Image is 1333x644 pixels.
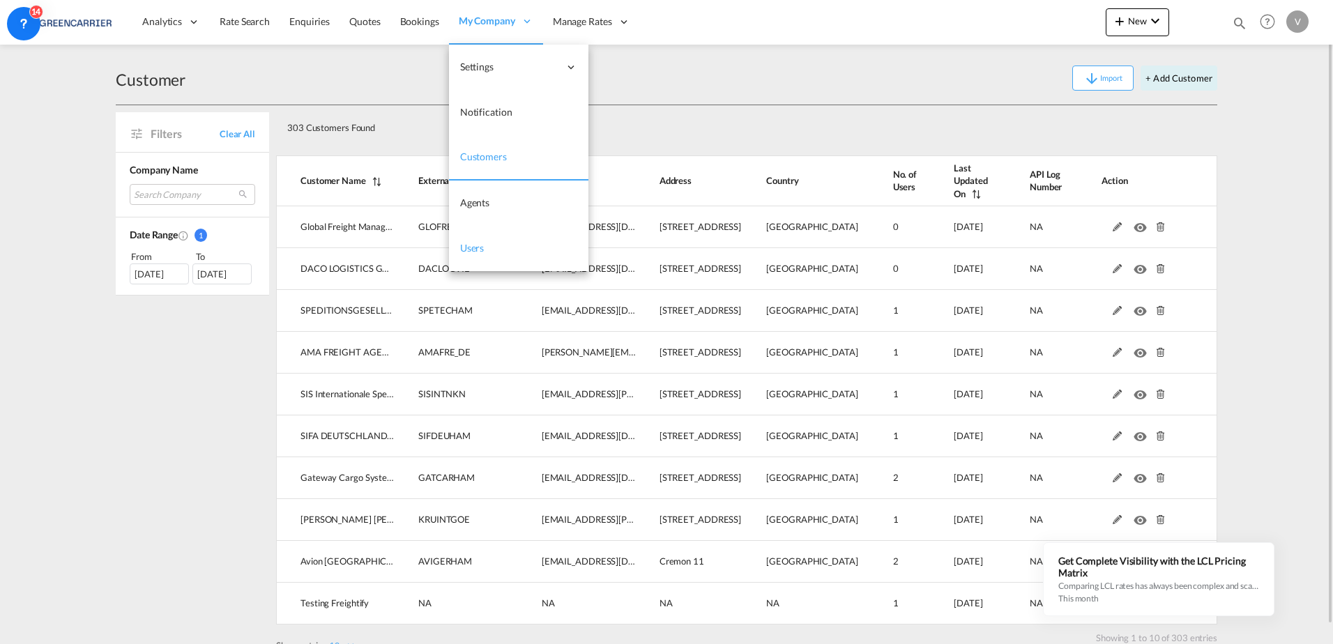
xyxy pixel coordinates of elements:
[518,583,636,624] td: NA
[518,374,636,415] td: info@schaefer-sis.de
[1030,346,1043,358] span: NA
[742,499,858,541] td: Germany
[858,541,919,583] td: 2
[660,472,741,483] span: [STREET_ADDRESS]
[116,68,185,91] div: Customer
[300,388,443,399] span: SIS Internationale Speditions GMBH
[395,499,518,541] td: KRUINTGOE
[282,111,1119,139] div: 303 Customers Found
[1134,512,1152,521] md-icon: icon-eye
[276,290,395,332] td: SPEDITIONSGESELLSCHAFT TECONJA MBH
[742,457,858,499] td: Germany
[766,346,858,358] span: [GEOGRAPHIC_DATA]
[1134,302,1152,312] md-icon: icon-eye
[300,263,403,274] span: DACO LOGISTICS GMBH
[400,15,439,27] span: Bookings
[766,221,858,232] span: [GEOGRAPHIC_DATA]
[1111,13,1128,29] md-icon: icon-plus 400-fg
[276,206,395,248] td: Global Freight Management Deutschland GmbH
[893,263,899,274] span: 0
[1030,388,1043,399] span: NA
[1030,555,1043,567] span: NA
[858,290,919,332] td: 1
[1134,219,1152,229] md-icon: icon-eye
[542,263,692,274] span: [EMAIL_ADDRESS][DOMAIN_NAME]
[1286,10,1309,33] div: V
[449,45,588,90] div: Settings
[300,430,417,441] span: SIFA DEUTSCHLAND GMBH
[636,499,743,541] td: INDUSTRIESTRASSE 10
[276,457,395,499] td: Gateway Cargo Systems
[418,555,472,567] span: AVIGERHAM
[919,499,995,541] td: 2025-09-01
[449,181,588,226] a: Agents
[130,263,189,284] div: [DATE]
[300,555,442,567] span: Avion [GEOGRAPHIC_DATA] Gmbh
[858,155,919,206] th: No. of Users
[21,6,115,38] img: 1378a7308afe11ef83610d9e779c6b34.png
[858,206,919,248] td: 0
[995,248,1067,290] td: NA
[542,388,763,399] span: [EMAIL_ADDRESS][PERSON_NAME][DOMAIN_NAME]
[418,430,471,441] span: SIFDEUHAM
[195,229,207,242] span: 1
[276,374,395,415] td: SIS Internationale Speditions GMBH
[742,248,858,290] td: Austria
[1030,430,1043,441] span: NA
[858,374,919,415] td: 1
[660,430,741,441] span: [STREET_ADDRESS]
[130,250,255,284] span: From To [DATE][DATE]
[395,457,518,499] td: GATCARHAM
[919,583,995,624] td: 2025-08-26
[300,305,486,316] span: SPEDITIONSGESELLSCHAFT TECONJA MBH
[995,332,1067,374] td: NA
[418,472,475,483] span: GATCARHAM
[395,332,518,374] td: AMAFRE_DE
[1134,428,1152,438] md-icon: icon-eye
[893,597,899,608] span: 1
[395,415,518,457] td: SIFDEUHAM
[542,430,692,441] span: [EMAIL_ADDRESS][DOMAIN_NAME]
[919,290,995,332] td: 2025-09-11
[395,583,518,624] td: NA
[542,305,692,316] span: [EMAIL_ADDRESS][DOMAIN_NAME]
[995,583,1067,624] td: NA
[858,583,919,624] td: 1
[395,541,518,583] td: AVIGERHAM
[995,155,1067,206] th: API Log Number
[660,597,673,608] span: NA
[300,221,491,232] span: Global Freight Management Deutschland GmbH
[919,332,995,374] td: 2025-09-10
[1030,305,1043,316] span: NA
[995,499,1067,541] td: NA
[283,624,1217,644] div: Showing 1 to 10 of 303 entries
[995,206,1067,248] td: NA
[542,555,692,567] span: [EMAIL_ADDRESS][DOMAIN_NAME]
[954,221,982,232] span: [DATE]
[542,472,692,483] span: [EMAIL_ADDRESS][DOMAIN_NAME]
[1141,66,1217,91] button: + Add Customer
[995,457,1067,499] td: NA
[542,514,763,525] span: [EMAIL_ADDRESS][PERSON_NAME][DOMAIN_NAME]
[995,374,1067,415] td: NA
[518,290,636,332] td: MPachali@teconja.de
[1256,10,1286,35] div: Help
[893,555,899,567] span: 2
[660,305,741,316] span: [STREET_ADDRESS]
[660,221,741,232] span: [STREET_ADDRESS]
[395,374,518,415] td: SISINTNKN
[1083,70,1100,87] md-icon: icon-arrow-down
[919,374,995,415] td: 2025-09-09
[858,457,919,499] td: 2
[858,415,919,457] td: 1
[542,346,763,358] span: [PERSON_NAME][EMAIL_ADDRESS][DOMAIN_NAME]
[766,263,858,274] span: [GEOGRAPHIC_DATA]
[893,221,899,232] span: 0
[449,90,588,135] a: Notification
[276,541,395,583] td: Avion Germany Gmbh
[742,155,858,206] th: Country
[130,164,198,176] span: Company Name
[954,305,982,316] span: [DATE]
[636,248,743,290] td: GLUCKGASSE 1
[1232,15,1247,31] md-icon: icon-magnify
